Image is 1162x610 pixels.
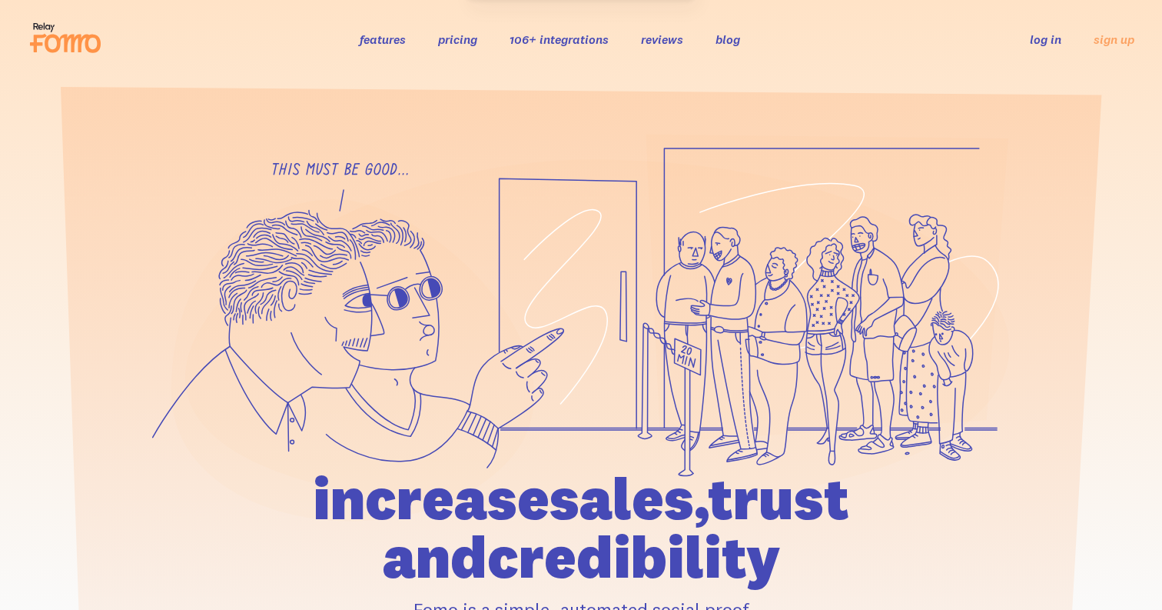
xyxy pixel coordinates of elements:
a: sign up [1094,32,1134,48]
a: log in [1030,32,1061,47]
h1: increase sales, trust and credibility [225,469,937,586]
a: 106+ integrations [510,32,609,47]
a: features [360,32,406,47]
a: pricing [438,32,477,47]
a: blog [715,32,740,47]
a: reviews [641,32,683,47]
